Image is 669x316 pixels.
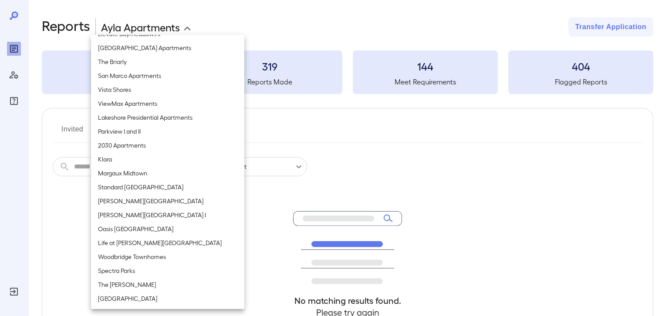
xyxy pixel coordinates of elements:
[91,152,244,166] li: Klara
[91,264,244,278] li: Spectra Parks
[91,208,244,222] li: [PERSON_NAME][GEOGRAPHIC_DATA] I
[91,180,244,194] li: Standard [GEOGRAPHIC_DATA]
[91,97,244,111] li: ViewMax Apartments
[91,250,244,264] li: Woodbridge Townhomes
[91,292,244,306] li: [GEOGRAPHIC_DATA]
[91,83,244,97] li: Vista Shores
[91,138,244,152] li: 2030 Apartments
[91,278,244,292] li: The [PERSON_NAME]
[91,111,244,124] li: Lakeshore Presidential Apartments
[91,69,244,83] li: San Marco Apartments
[91,55,244,69] li: The Briarly
[91,166,244,180] li: Margaux Midtown
[91,124,244,138] li: Parkview I and II
[91,222,244,236] li: Oasis [GEOGRAPHIC_DATA]
[91,41,244,55] li: [GEOGRAPHIC_DATA] Apartments
[91,236,244,250] li: Life at [PERSON_NAME][GEOGRAPHIC_DATA]
[91,194,244,208] li: [PERSON_NAME][GEOGRAPHIC_DATA]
